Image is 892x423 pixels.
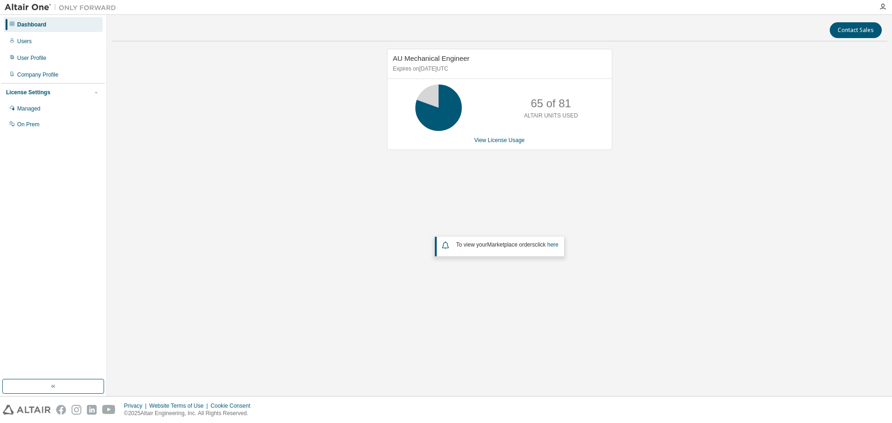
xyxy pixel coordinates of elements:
a: View License Usage [474,137,525,143]
div: Managed [17,105,40,112]
p: ALTAIR UNITS USED [524,112,578,120]
img: linkedin.svg [87,405,97,415]
img: Altair One [5,3,121,12]
img: instagram.svg [72,405,81,415]
img: altair_logo.svg [3,405,51,415]
div: Website Terms of Use [149,402,210,410]
a: here [547,241,558,248]
div: Users [17,38,32,45]
div: Privacy [124,402,149,410]
p: 65 of 81 [531,96,571,111]
span: To view your click [456,241,558,248]
div: Company Profile [17,71,59,78]
div: User Profile [17,54,46,62]
p: Expires on [DATE] UTC [393,65,604,73]
button: Contact Sales [830,22,882,38]
p: © 2025 Altair Engineering, Inc. All Rights Reserved. [124,410,256,417]
img: facebook.svg [56,405,66,415]
div: On Prem [17,121,39,128]
span: AU Mechanical Engineer [393,54,470,62]
div: Cookie Consent [210,402,256,410]
img: youtube.svg [102,405,116,415]
em: Marketplace orders [487,241,535,248]
div: License Settings [6,89,50,96]
div: Dashboard [17,21,46,28]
